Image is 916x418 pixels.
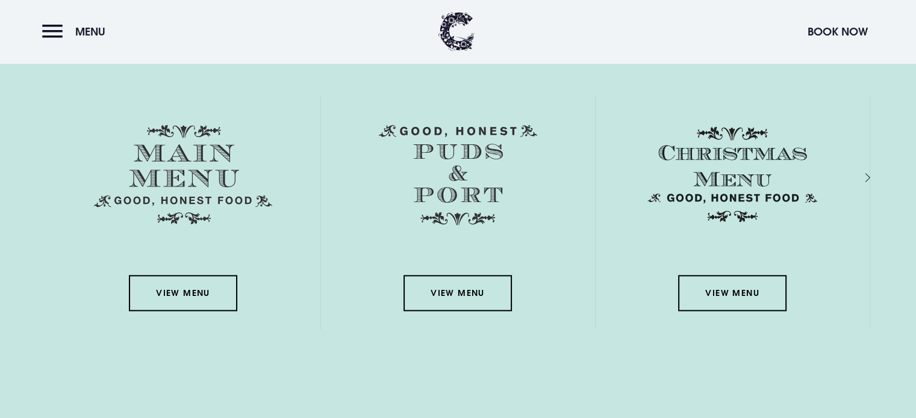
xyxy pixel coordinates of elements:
img: Menu puds and port [379,124,537,226]
a: View Menu [678,275,787,311]
img: Christmas Menu SVG [643,124,821,224]
button: Menu [42,19,111,45]
span: Menu [75,25,105,38]
button: Book Now [802,19,874,45]
div: Next slide [849,169,861,186]
a: View Menu [129,275,237,311]
a: View Menu [403,275,512,311]
img: Clandeboye Lodge [438,12,475,51]
img: Menu main menu [94,124,272,224]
